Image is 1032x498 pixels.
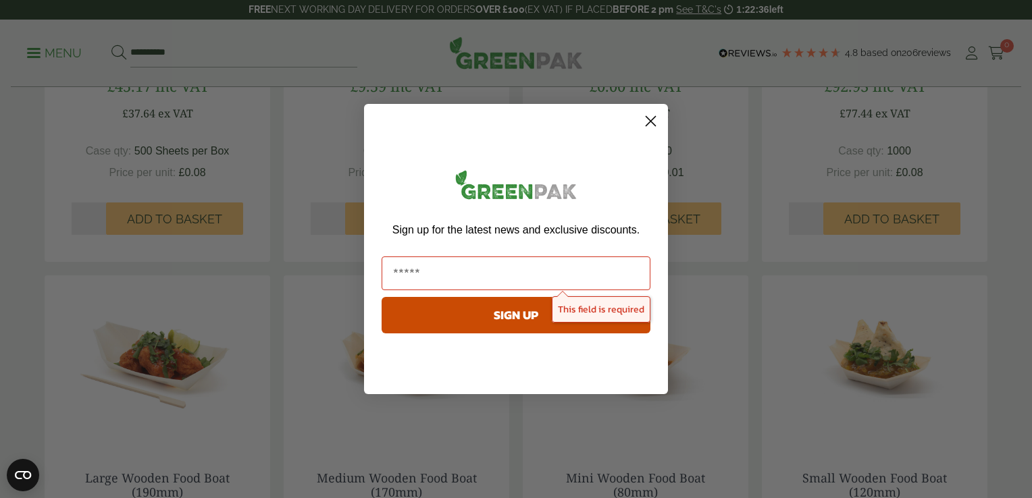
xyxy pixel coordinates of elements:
[639,109,663,133] button: Close dialog
[392,224,640,236] span: Sign up for the latest news and exclusive discounts.
[382,165,650,210] img: greenpak_logo
[382,256,650,290] input: Email
[382,297,650,333] button: SIGN UP
[7,459,39,491] button: Open CMP widget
